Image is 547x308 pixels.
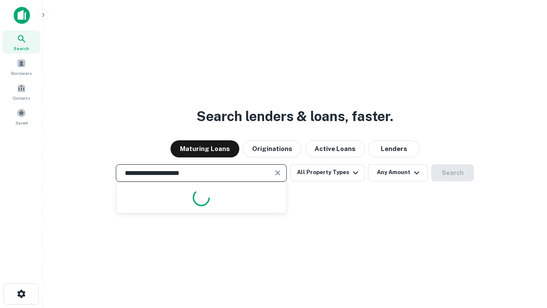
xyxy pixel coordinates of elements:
[290,164,365,181] button: All Property Types
[11,70,32,77] span: Borrowers
[13,95,30,101] span: Contacts
[368,164,428,181] button: Any Amount
[504,240,547,281] iframe: Chat Widget
[14,45,29,52] span: Search
[243,140,302,157] button: Originations
[305,140,365,157] button: Active Loans
[3,105,40,128] a: Saved
[14,7,30,24] img: capitalize-icon.png
[197,106,393,127] h3: Search lenders & loans, faster.
[15,119,28,126] span: Saved
[272,167,284,179] button: Clear
[368,140,420,157] button: Lenders
[3,55,40,78] a: Borrowers
[171,140,239,157] button: Maturing Loans
[3,80,40,103] a: Contacts
[3,30,40,53] a: Search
